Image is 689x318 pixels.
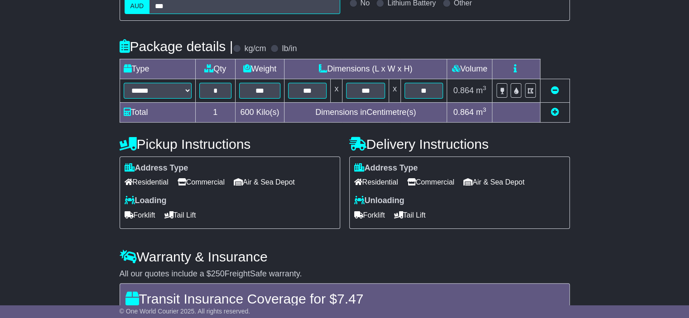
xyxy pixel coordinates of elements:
[211,269,225,278] span: 250
[195,59,235,79] td: Qty
[120,249,570,264] h4: Warranty & Insurance
[125,208,155,222] span: Forklift
[282,44,297,54] label: lb/in
[551,108,559,117] a: Add new item
[354,208,385,222] span: Forklift
[120,59,195,79] td: Type
[284,102,447,122] td: Dimensions in Centimetre(s)
[447,59,492,79] td: Volume
[483,85,487,91] sup: 3
[244,44,266,54] label: kg/cm
[125,175,169,189] span: Residential
[476,86,487,95] span: m
[337,291,363,306] span: 7.47
[407,175,454,189] span: Commercial
[120,269,570,279] div: All our quotes include a $ FreightSafe warranty.
[453,86,474,95] span: 0.864
[354,163,418,173] label: Address Type
[476,108,487,117] span: m
[125,291,564,306] h4: Transit Insurance Coverage for $
[551,86,559,95] a: Remove this item
[453,108,474,117] span: 0.864
[354,175,398,189] span: Residential
[240,108,254,117] span: 600
[164,208,196,222] span: Tail Lift
[394,208,426,222] span: Tail Lift
[354,196,405,206] label: Unloading
[463,175,525,189] span: Air & Sea Depot
[389,79,400,102] td: x
[125,196,167,206] label: Loading
[235,102,284,122] td: Kilo(s)
[120,308,251,315] span: © One World Courier 2025. All rights reserved.
[178,175,225,189] span: Commercial
[120,102,195,122] td: Total
[234,175,295,189] span: Air & Sea Depot
[331,79,342,102] td: x
[120,137,340,152] h4: Pickup Instructions
[483,106,487,113] sup: 3
[235,59,284,79] td: Weight
[284,59,447,79] td: Dimensions (L x W x H)
[125,163,188,173] label: Address Type
[349,137,570,152] h4: Delivery Instructions
[120,39,233,54] h4: Package details |
[195,102,235,122] td: 1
